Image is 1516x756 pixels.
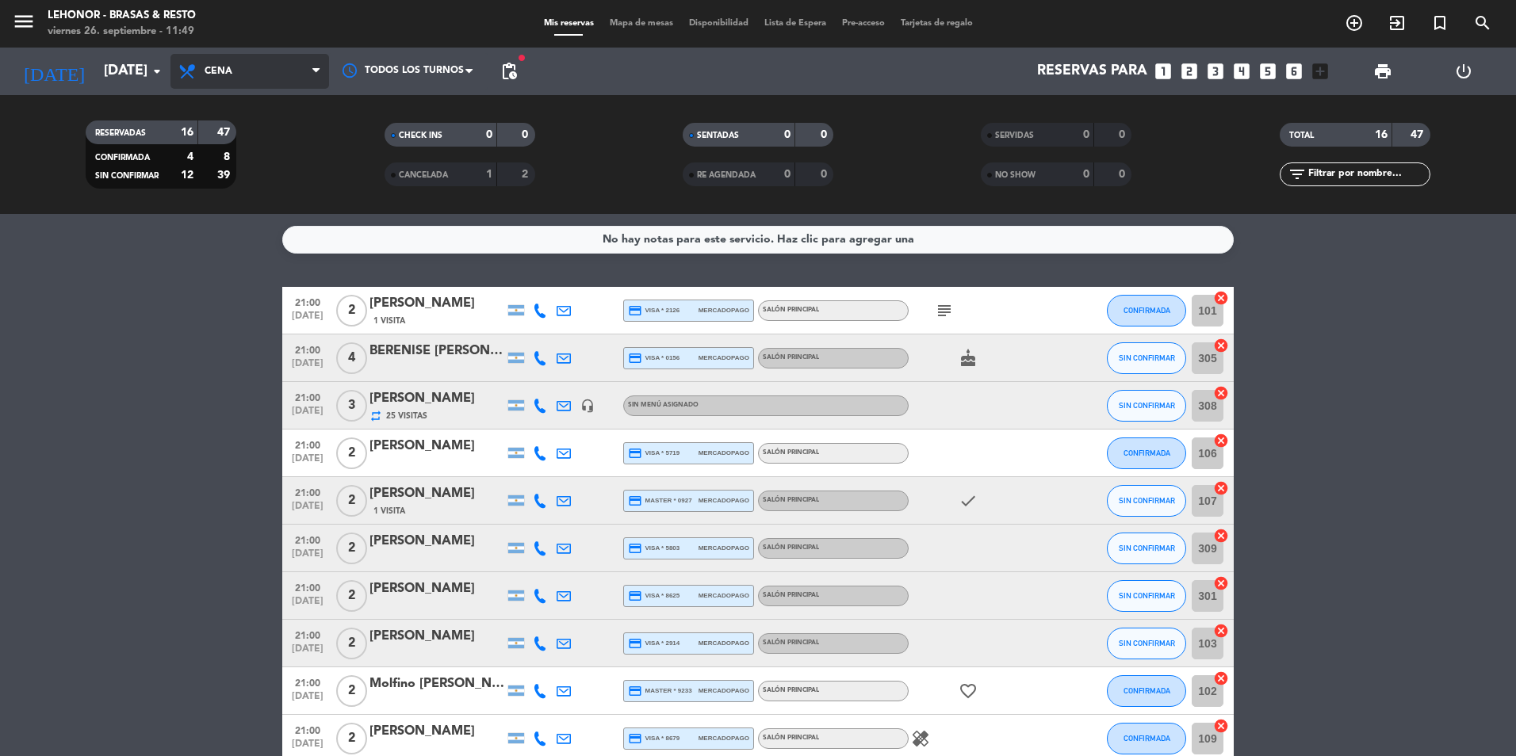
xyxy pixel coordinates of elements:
[1430,13,1449,32] i: turned_in_not
[681,19,756,28] span: Disponibilidad
[224,151,233,162] strong: 8
[288,596,327,614] span: [DATE]
[500,62,519,81] span: pending_actions
[1107,437,1186,469] button: CONFIRMADA
[369,578,504,599] div: [PERSON_NAME]
[369,531,504,552] div: [PERSON_NAME]
[336,437,367,469] span: 2
[1289,132,1314,139] span: TOTAL
[288,388,327,406] span: 21:00
[369,626,504,647] div: [PERSON_NAME]
[288,530,327,548] span: 21:00
[1107,723,1186,754] button: CONFIRMADA
[1310,61,1330,82] i: add_box
[1454,62,1473,81] i: power_settings_new
[628,589,642,603] i: credit_card
[1124,449,1170,457] span: CONFIRMADA
[763,640,819,646] span: SALÓN PRINCIPAL
[336,580,367,612] span: 2
[699,543,749,553] span: mercadopago
[763,449,819,456] span: SALÓN PRINCIPAL
[628,402,699,408] span: Sin menú asignado
[628,731,642,746] i: credit_card
[628,446,642,460] i: credit_card
[1107,580,1186,612] button: SIN CONFIRMAR
[217,127,233,138] strong: 47
[369,674,504,694] div: Molfino [PERSON_NAME]
[699,590,749,601] span: mercadopago
[628,494,642,508] i: credit_card
[1107,295,1186,326] button: CONFIRMADA
[1375,129,1388,140] strong: 16
[1119,169,1128,180] strong: 0
[1119,639,1175,647] span: SIN CONFIRMAR
[995,171,1036,179] span: NO SHOW
[336,485,367,517] span: 2
[12,10,36,39] button: menu
[288,720,327,739] span: 21:00
[1411,129,1426,140] strong: 47
[1119,496,1175,505] span: SIN CONFIRMAR
[1213,385,1229,401] i: cancel
[628,636,642,651] i: credit_card
[288,406,327,424] span: [DATE]
[369,341,504,361] div: BERENISE [PERSON_NAME]
[1107,628,1186,659] button: SIN CONFIRMAR
[1107,342,1186,374] button: SIN CONFIRMAR
[1213,718,1229,734] i: cancel
[697,171,756,179] span: RE AGENDADA
[522,169,531,180] strong: 2
[893,19,981,28] span: Tarjetas de regalo
[763,497,819,503] span: SALÓN PRINCIPAL
[1473,13,1492,32] i: search
[602,19,681,28] span: Mapa de mesas
[1119,591,1175,600] span: SIN CONFIRMAR
[373,505,405,517] span: 1 Visita
[834,19,893,28] span: Pre-acceso
[1258,61,1278,82] i: looks_5
[288,578,327,596] span: 21:00
[48,24,196,40] div: viernes 26. septiembre - 11:49
[628,304,642,318] i: credit_card
[763,544,819,551] span: SALÓN PRINCIPAL
[288,311,327,329] span: [DATE]
[217,170,233,181] strong: 39
[1124,686,1170,695] span: CONFIRMADA
[763,687,819,693] span: SALÓN PRINCIPAL
[373,315,405,327] span: 1 Visita
[1107,533,1186,564] button: SIN CONFIRMAR
[369,410,382,422] i: repeat
[959,491,978,510] i: check
[536,19,602,28] span: Mis reservas
[147,62,167,81] i: arrow_drop_down
[336,295,367,326] span: 2
[699,733,749,743] span: mercadopago
[1037,63,1147,79] span: Reservas para
[603,231,914,249] div: No hay notas para este servicio. Haz clic para agregar una
[1373,62,1392,81] span: print
[1213,575,1229,591] i: cancel
[1231,61,1252,82] i: looks_4
[517,53,526,63] span: fiber_manual_record
[699,685,749,696] span: mercadopago
[959,682,978,701] i: favorite_border
[628,494,692,508] span: master * 0927
[763,354,819,361] span: SALÓN PRINCIPAL
[628,541,680,556] span: visa * 5803
[1205,61,1226,82] i: looks_3
[1423,48,1504,95] div: LOG OUT
[288,483,327,501] span: 21:00
[911,729,930,748] i: healing
[1213,338,1229,353] i: cancel
[699,305,749,315] span: mercadopago
[205,66,232,77] span: Cena
[1345,13,1364,32] i: add_circle_outline
[1213,670,1229,686] i: cancel
[522,129,531,140] strong: 0
[386,410,427,422] span: 25 Visitas
[628,541,642,556] i: credit_card
[288,435,327,453] span: 21:00
[821,169,830,180] strong: 0
[628,304,680,318] span: visa * 2126
[1119,353,1175,362] span: SIN CONFIRMAR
